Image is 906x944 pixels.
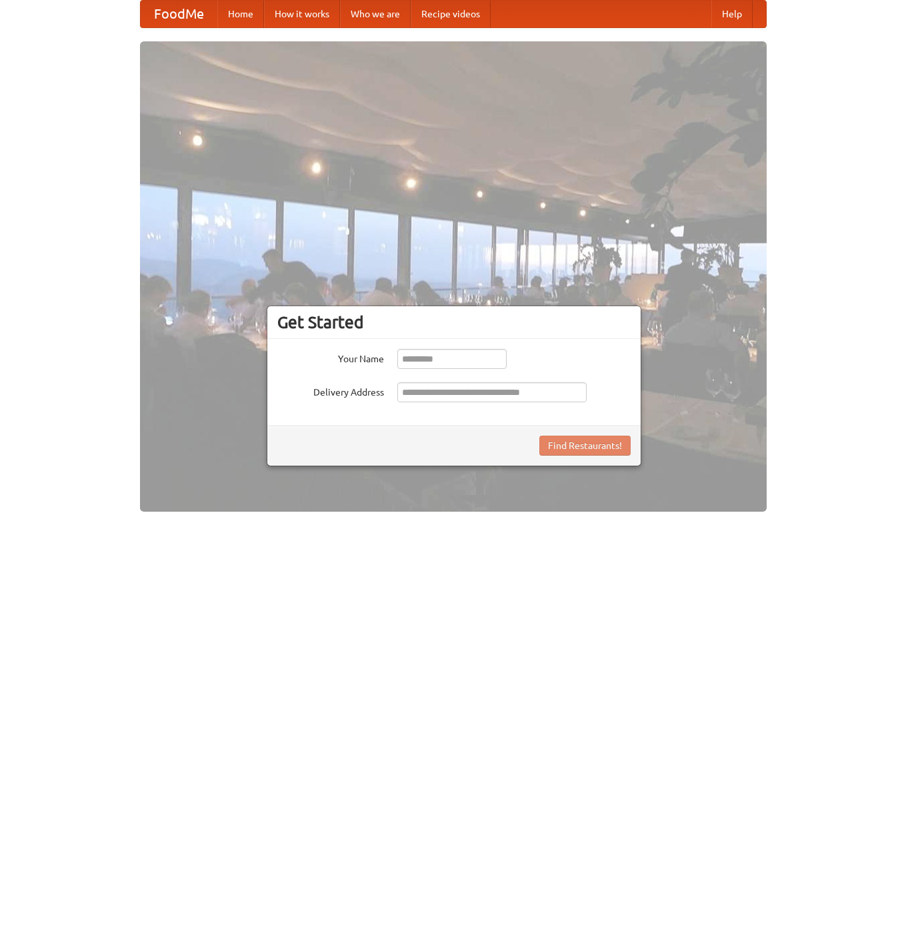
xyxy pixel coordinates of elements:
[711,1,753,27] a: Help
[539,436,631,456] button: Find Restaurants!
[277,382,384,399] label: Delivery Address
[340,1,411,27] a: Who we are
[141,1,217,27] a: FoodMe
[217,1,264,27] a: Home
[277,312,631,332] h3: Get Started
[277,349,384,366] label: Your Name
[411,1,491,27] a: Recipe videos
[264,1,340,27] a: How it works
